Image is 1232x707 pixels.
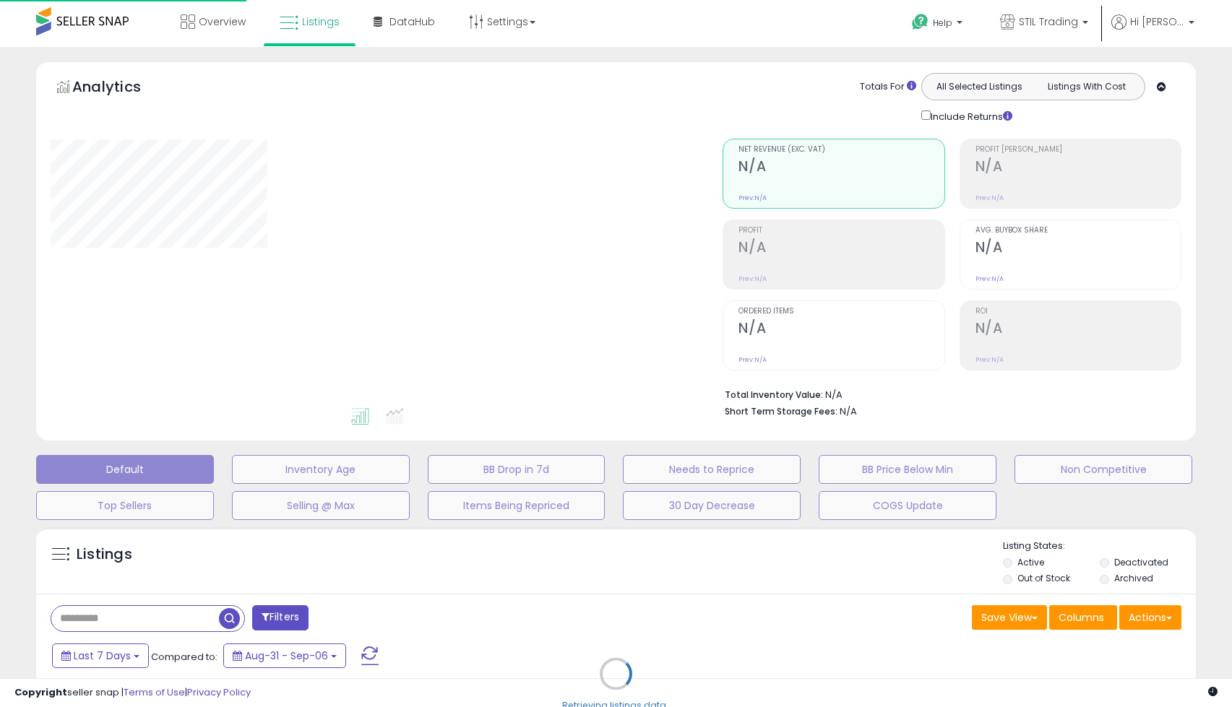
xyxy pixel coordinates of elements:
[428,455,606,484] button: BB Drop in 7d
[926,77,1033,96] button: All Selected Listings
[933,17,952,29] span: Help
[623,455,801,484] button: Needs to Reprice
[1019,14,1078,29] span: STIL Trading
[36,491,214,520] button: Top Sellers
[738,146,944,154] span: Net Revenue (Exc. VAT)
[738,274,767,283] small: Prev: N/A
[36,455,214,484] button: Default
[975,158,1181,178] h2: N/A
[860,80,916,94] div: Totals For
[72,77,169,100] h5: Analytics
[738,158,944,178] h2: N/A
[975,146,1181,154] span: Profit [PERSON_NAME]
[725,385,1171,402] li: N/A
[738,308,944,316] span: Ordered Items
[725,389,823,401] b: Total Inventory Value:
[389,14,435,29] span: DataHub
[199,14,246,29] span: Overview
[975,320,1181,339] h2: N/A
[738,355,767,364] small: Prev: N/A
[1130,14,1184,29] span: Hi [PERSON_NAME]
[975,355,1004,364] small: Prev: N/A
[911,13,929,31] i: Get Help
[1015,455,1192,484] button: Non Competitive
[738,239,944,259] h2: N/A
[819,491,996,520] button: COGS Update
[14,686,251,700] div: seller snap | |
[975,227,1181,235] span: Avg. Buybox Share
[623,491,801,520] button: 30 Day Decrease
[738,194,767,202] small: Prev: N/A
[900,2,977,47] a: Help
[1033,77,1140,96] button: Listings With Cost
[975,308,1181,316] span: ROI
[910,108,1030,124] div: Include Returns
[738,227,944,235] span: Profit
[232,455,410,484] button: Inventory Age
[302,14,340,29] span: Listings
[14,685,67,699] strong: Copyright
[975,274,1004,283] small: Prev: N/A
[1111,14,1194,47] a: Hi [PERSON_NAME]
[232,491,410,520] button: Selling @ Max
[840,404,857,418] span: N/A
[975,194,1004,202] small: Prev: N/A
[819,455,996,484] button: BB Price Below Min
[725,405,837,417] b: Short Term Storage Fees:
[738,320,944,339] h2: N/A
[428,491,606,520] button: Items Being Repriced
[975,239,1181,259] h2: N/A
